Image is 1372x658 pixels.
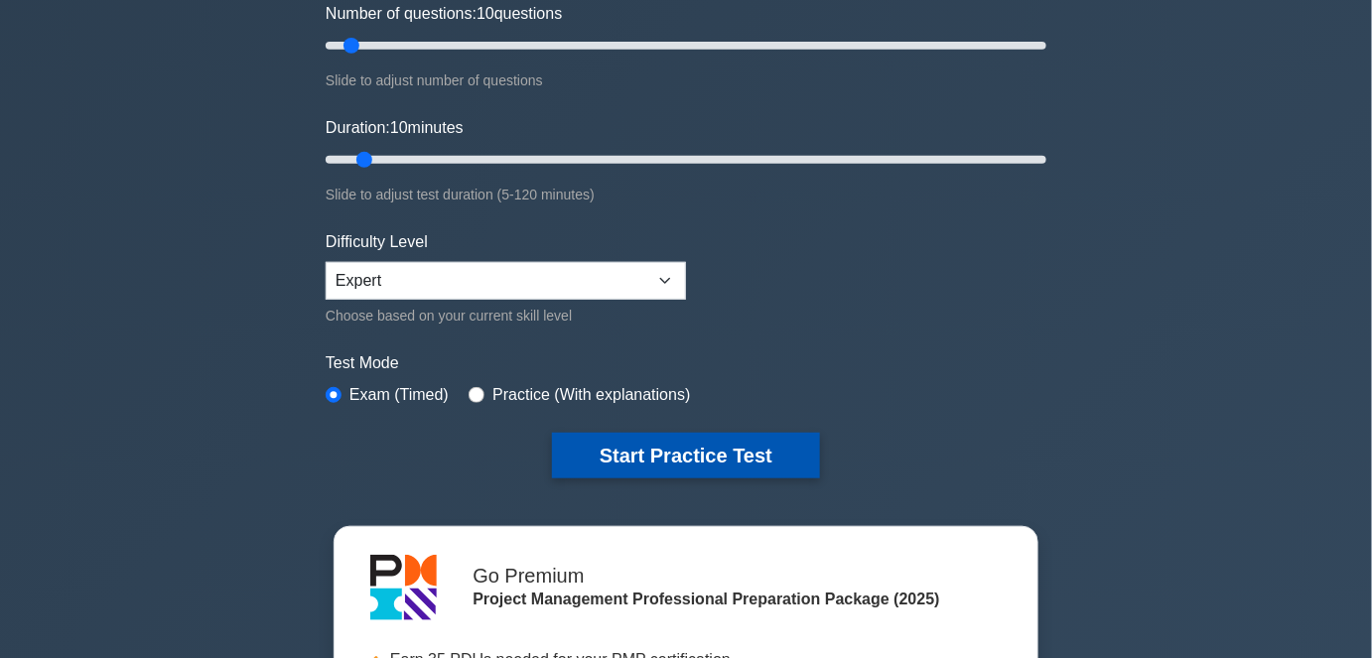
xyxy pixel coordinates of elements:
div: Choose based on your current skill level [326,304,686,328]
label: Number of questions: questions [326,2,562,26]
div: Slide to adjust number of questions [326,68,1046,92]
span: 10 [477,5,494,22]
label: Exam (Timed) [349,383,449,407]
div: Slide to adjust test duration (5-120 minutes) [326,183,1046,206]
span: 10 [390,119,408,136]
label: Difficulty Level [326,230,428,254]
label: Duration: minutes [326,116,464,140]
button: Start Practice Test [552,433,820,478]
label: Test Mode [326,351,1046,375]
label: Practice (With explanations) [492,383,690,407]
